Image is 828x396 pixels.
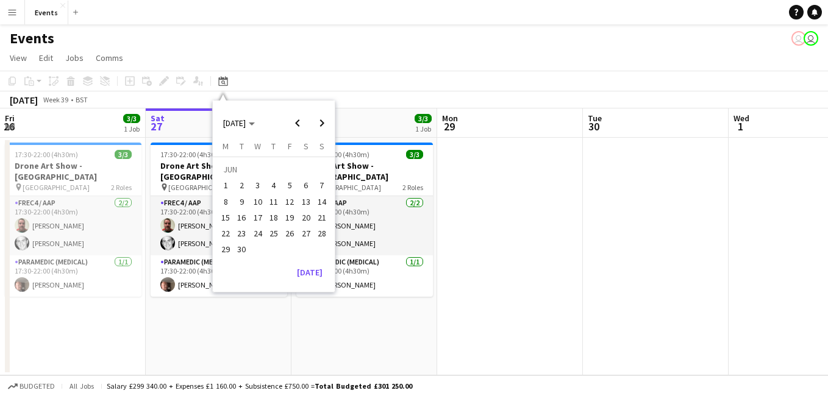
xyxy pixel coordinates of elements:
[296,143,433,297] app-job-card: 17:30-22:00 (4h30m)3/3Drone Art Show - [GEOGRAPHIC_DATA] [GEOGRAPHIC_DATA]2 RolesFREC4 / AAP2/217...
[218,225,234,241] button: 22-06-2026
[282,226,297,241] span: 26
[588,113,602,124] span: Tue
[235,194,249,209] span: 9
[250,194,266,210] button: 10-06-2026
[6,380,57,393] button: Budgeted
[282,210,298,225] button: 19-06-2026
[218,161,330,177] td: JUN
[40,95,71,104] span: Week 39
[151,255,287,297] app-card-role: Paramedic (Medical)1/117:30-22:00 (4h30m)[PERSON_NAME]
[315,226,329,241] span: 28
[60,50,88,66] a: Jobs
[20,382,55,391] span: Budgeted
[406,150,423,159] span: 3/3
[292,263,327,282] button: [DATE]
[218,226,233,241] span: 22
[266,177,282,193] button: 04-06-2026
[304,141,309,152] span: S
[151,143,287,297] app-job-card: 17:30-22:00 (4h30m)3/3Drone Art Show - [GEOGRAPHIC_DATA] [GEOGRAPHIC_DATA]2 RolesFREC4 / AAP2/217...
[285,111,310,135] button: Previous month
[218,194,234,210] button: 08-06-2026
[271,141,276,152] span: T
[67,381,96,391] span: All jobs
[234,241,249,257] button: 30-06-2026
[240,141,244,152] span: T
[23,183,90,192] span: [GEOGRAPHIC_DATA]
[223,141,229,152] span: M
[234,210,249,225] button: 16-06-2026
[218,210,233,225] span: 15
[299,179,313,193] span: 6
[282,177,298,193] button: 05-06-2026
[315,381,412,391] span: Total Budgeted £301 250.00
[282,179,297,193] span: 5
[235,226,249,241] span: 23
[298,177,313,193] button: 06-06-2026
[76,95,88,104] div: BST
[288,141,292,152] span: F
[254,141,261,152] span: W
[218,177,234,193] button: 01-06-2026
[296,255,433,297] app-card-role: Paramedic (Medical)1/117:30-22:00 (4h30m)[PERSON_NAME]
[218,210,234,225] button: 15-06-2026
[123,114,140,123] span: 3/3
[296,160,433,182] h3: Drone Art Show - [GEOGRAPHIC_DATA]
[314,210,330,225] button: 21-06-2026
[282,225,298,241] button: 26-06-2026
[168,183,235,192] span: [GEOGRAPHIC_DATA]
[218,112,260,134] button: Choose month and year
[15,150,78,159] span: 17:30-22:00 (4h30m)
[234,225,249,241] button: 23-06-2026
[586,119,602,133] span: 30
[10,94,38,106] div: [DATE]
[39,52,53,63] span: Edit
[5,50,32,66] a: View
[314,177,330,193] button: 07-06-2026
[251,194,265,209] span: 10
[298,210,313,225] button: 20-06-2026
[5,255,141,297] app-card-role: Paramedic (Medical)1/117:30-22:00 (4h30m)[PERSON_NAME]
[442,113,458,124] span: Mon
[151,160,287,182] h3: Drone Art Show - [GEOGRAPHIC_DATA]
[218,179,233,193] span: 1
[235,210,249,225] span: 16
[5,160,141,182] h3: Drone Art Show - [GEOGRAPHIC_DATA]
[266,194,282,210] button: 11-06-2026
[250,225,266,241] button: 24-06-2026
[160,150,224,159] span: 17:30-22:00 (4h30m)
[415,124,431,133] div: 1 Job
[65,52,84,63] span: Jobs
[733,113,749,124] span: Wed
[5,196,141,255] app-card-role: FREC4 / AAP2/217:30-22:00 (4h30m)[PERSON_NAME][PERSON_NAME]
[10,52,27,63] span: View
[234,177,249,193] button: 02-06-2026
[266,210,282,225] button: 18-06-2026
[124,124,140,133] div: 1 Job
[218,194,233,209] span: 8
[314,225,330,241] button: 28-06-2026
[319,141,324,152] span: S
[310,111,334,135] button: Next month
[151,196,287,255] app-card-role: FREC4 / AAP2/217:30-22:00 (4h30m)[PERSON_NAME][PERSON_NAME]
[251,179,265,193] span: 3
[218,241,234,257] button: 29-06-2026
[306,150,369,159] span: 17:30-22:00 (4h30m)
[282,194,298,210] button: 12-06-2026
[151,113,165,124] span: Sat
[235,179,249,193] span: 2
[299,226,313,241] span: 27
[25,1,68,24] button: Events
[266,210,281,225] span: 18
[791,31,806,46] app-user-avatar: Paul Wilmore
[96,52,123,63] span: Comms
[298,194,313,210] button: 13-06-2026
[314,194,330,210] button: 14-06-2026
[223,118,246,129] span: [DATE]
[250,210,266,225] button: 17-06-2026
[315,194,329,209] span: 14
[34,50,58,66] a: Edit
[3,119,15,133] span: 26
[115,150,132,159] span: 3/3
[402,183,423,192] span: 2 Roles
